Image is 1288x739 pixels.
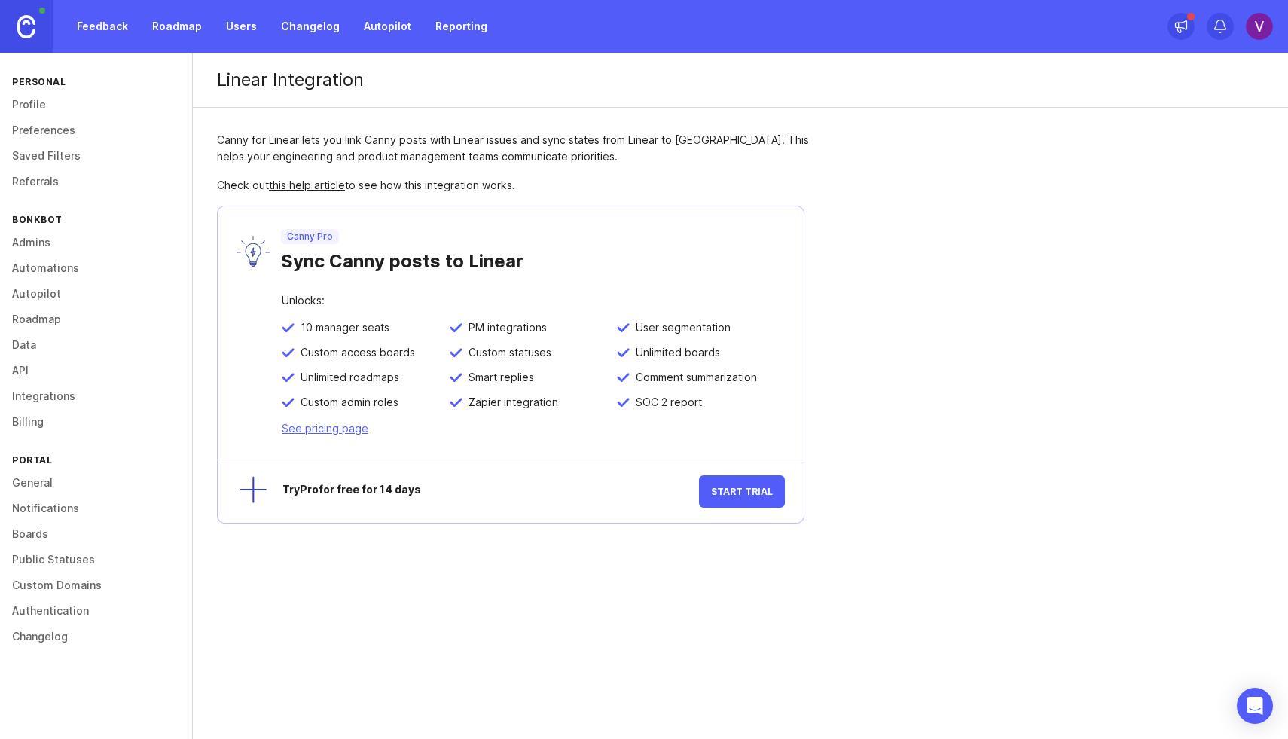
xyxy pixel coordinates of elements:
[355,13,420,40] a: Autopilot
[295,321,389,334] span: 10 manager seats
[193,53,1288,108] div: Linear Integration
[281,244,785,273] div: Sync Canny posts to Linear
[630,371,757,384] span: Comment summarization
[462,395,558,409] span: Zapier integration
[17,15,35,38] img: Canny Home
[282,295,785,321] div: Unlocks:
[295,371,399,384] span: Unlimited roadmaps
[462,321,547,334] span: PM integrations
[295,395,398,409] span: Custom admin roles
[217,177,515,194] div: Check out to see how this integration works.
[426,13,496,40] a: Reporting
[1246,13,1273,40] img: Vic
[272,13,349,40] a: Changelog
[217,13,266,40] a: Users
[143,13,211,40] a: Roadmap
[630,395,702,409] span: SOC 2 report
[1237,688,1273,724] div: Open Intercom Messenger
[462,371,534,384] span: Smart replies
[237,236,270,267] img: lyW0TRAiArAAAAAASUVORK5CYII=
[282,422,368,435] a: See pricing page
[217,132,819,165] div: Canny for Linear lets you link Canny posts with Linear issues and sync states from Linear to [GEO...
[287,231,333,243] p: Canny Pro
[282,484,699,499] div: Try Pro for free for 14 days
[630,346,720,359] span: Unlimited boards
[68,13,137,40] a: Feedback
[699,475,785,508] button: Start Trial
[462,346,551,359] span: Custom statuses
[295,346,415,359] span: Custom access boards
[711,486,773,497] span: Start Trial
[269,179,345,191] a: this help article
[630,321,731,334] span: User segmentation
